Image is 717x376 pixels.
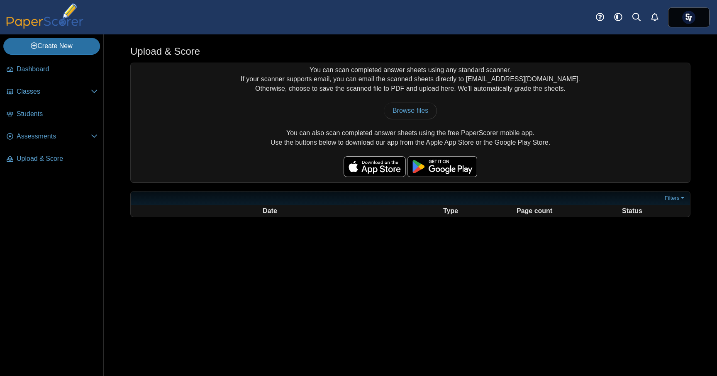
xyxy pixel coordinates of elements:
[17,65,98,74] span: Dashboard
[646,8,664,27] a: Alerts
[17,87,91,96] span: Classes
[3,23,86,30] a: PaperScorer
[3,82,101,102] a: Classes
[132,206,408,216] th: Date
[130,44,200,58] h1: Upload & Score
[384,102,437,119] a: Browse files
[407,156,477,177] img: google-play-badge.png
[3,3,86,29] img: PaperScorer
[3,127,101,147] a: Assessments
[344,156,406,177] img: apple-store-badge.svg
[17,109,98,119] span: Students
[663,194,688,202] a: Filters
[682,11,695,24] img: ps.PvyhDibHWFIxMkTk
[3,149,101,169] a: Upload & Score
[577,206,688,216] th: Status
[682,11,695,24] span: Chris Paolelli
[17,154,98,163] span: Upload & Score
[3,38,100,54] a: Create New
[17,132,91,141] span: Assessments
[668,7,710,27] a: ps.PvyhDibHWFIxMkTk
[409,206,492,216] th: Type
[393,107,428,114] span: Browse files
[3,60,101,80] a: Dashboard
[3,104,101,124] a: Students
[493,206,576,216] th: Page count
[131,63,690,182] div: You can scan completed answer sheets using any standard scanner. If your scanner supports email, ...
